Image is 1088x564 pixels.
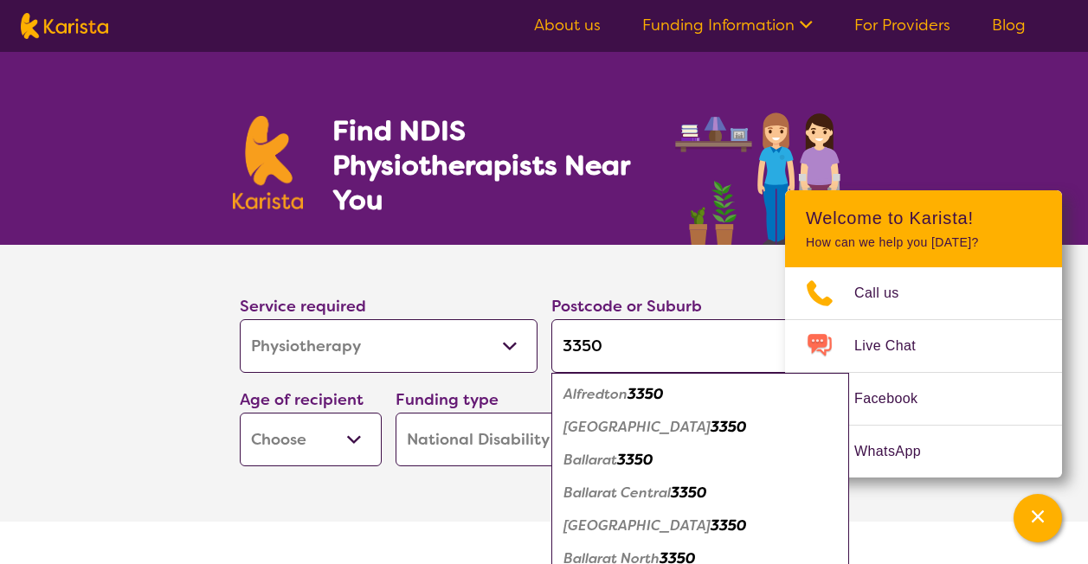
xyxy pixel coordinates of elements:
[854,439,942,465] span: WhatsApp
[628,385,663,403] em: 3350
[806,208,1041,228] h2: Welcome to Karista!
[563,385,628,403] em: Alfredton
[1014,494,1062,542] button: Channel Menu
[854,386,938,412] span: Facebook
[785,190,1062,477] div: Channel Menu
[563,451,617,469] em: Ballarat
[563,484,671,502] em: Ballarat Central
[534,15,601,35] a: About us
[854,15,950,35] a: For Providers
[560,477,840,510] div: Ballarat Central 3350
[785,267,1062,477] ul: Choose channel
[711,516,746,535] em: 3350
[563,516,711,535] em: [GEOGRAPHIC_DATA]
[806,235,1041,250] p: How can we help you [DATE]?
[560,510,840,542] div: Ballarat East 3350
[671,484,706,502] em: 3350
[992,15,1026,35] a: Blog
[642,15,813,35] a: Funding Information
[551,319,849,373] input: Type
[617,451,653,469] em: 3350
[560,378,840,411] div: Alfredton 3350
[332,113,653,217] h1: Find NDIS Physiotherapists Near You
[854,280,920,306] span: Call us
[854,333,937,359] span: Live Chat
[711,418,746,436] em: 3350
[785,426,1062,477] a: Web link opens in a new tab.
[551,296,702,317] label: Postcode or Suburb
[240,389,364,410] label: Age of recipient
[233,116,304,209] img: Karista logo
[240,296,366,317] label: Service required
[560,444,840,477] div: Ballarat 3350
[560,411,840,444] div: Bakery Hill 3350
[21,13,108,39] img: Karista logo
[670,93,855,245] img: physiotherapy
[563,418,711,436] em: [GEOGRAPHIC_DATA]
[396,389,499,410] label: Funding type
